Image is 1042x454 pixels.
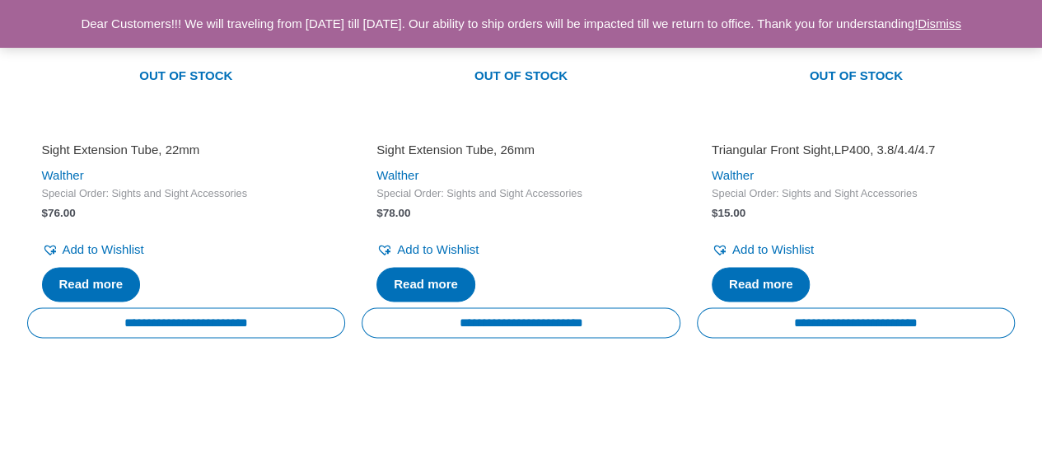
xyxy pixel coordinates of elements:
span: $ [42,207,49,219]
span: Out of stock [709,59,1003,96]
a: Add to Wishlist [42,238,144,261]
a: Add to Wishlist [376,238,479,261]
a: Sight Extension Tube, 22mm [42,142,331,164]
bdi: 76.00 [42,207,76,219]
iframe: Customer reviews powered by Trustpilot [376,119,666,138]
a: Walther [42,168,84,182]
h2: Triangular Front Sight,LP400, 3.8/4.4/4.7 [712,142,1001,158]
a: Walther [376,168,418,182]
iframe: Customer reviews powered by Trustpilot [42,119,331,138]
span: Add to Wishlist [732,242,814,256]
span: Special Order: Sights and Sight Accessories [712,187,1001,201]
a: Add to Wishlist [712,238,814,261]
h2: Sight Extension Tube, 26mm [376,142,666,158]
span: Special Order: Sights and Sight Accessories [42,187,331,201]
span: Out of stock [374,59,668,96]
span: Special Order: Sights and Sight Accessories [376,187,666,201]
a: Triangular Front Sight,LP400, 3.8/4.4/4.7 [712,142,1001,164]
span: Add to Wishlist [63,242,144,256]
span: $ [712,207,718,219]
a: Walther [712,168,754,182]
h2: Sight Extension Tube, 22mm [42,142,331,158]
bdi: 78.00 [376,207,410,219]
iframe: Customer reviews powered by Trustpilot [712,119,1001,138]
a: Read more about “Sight Extension Tube, 22mm” [42,267,141,302]
a: Read more about “Triangular Front Sight,LP400, 3.8/4.4/4.7” [712,267,811,302]
a: Read more about “Sight Extension Tube, 26mm” [376,267,475,302]
span: Out of stock [40,59,334,96]
span: Add to Wishlist [397,242,479,256]
a: Sight Extension Tube, 26mm [376,142,666,164]
a: Dismiss [918,16,961,30]
span: $ [376,207,383,219]
bdi: 15.00 [712,207,745,219]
